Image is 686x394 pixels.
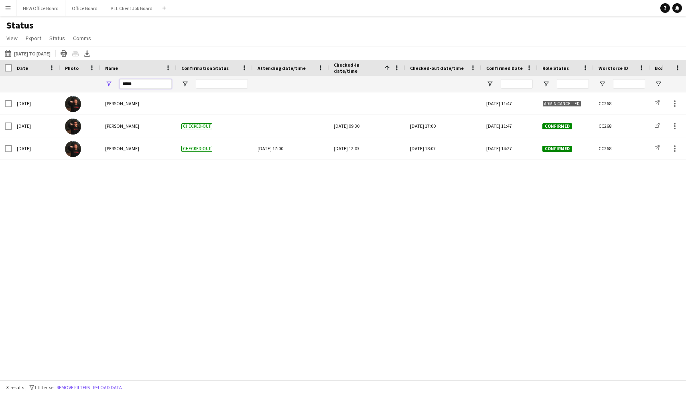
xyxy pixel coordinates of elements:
div: [DATE] 09:30 [334,115,400,137]
span: [PERSON_NAME] [105,100,139,106]
div: [DATE] 11:47 [481,115,538,137]
button: Open Filter Menu [542,80,550,88]
button: Office Board [65,0,104,16]
span: Board [655,65,669,71]
span: Workforce ID [599,65,628,71]
div: CC268 [594,137,650,159]
span: Checked-out date/time [410,65,464,71]
span: Date [17,65,28,71]
div: [DATE] 14:27 [481,137,538,159]
a: View [3,33,21,43]
img: Jack Reeve [65,96,81,112]
app-action-btn: Print [59,49,69,58]
span: Confirmed [542,123,572,129]
span: 1 filter set [34,384,55,390]
div: [DATE] 17:00 [410,115,477,137]
button: Open Filter Menu [105,80,112,88]
span: Checked-out [181,123,212,129]
span: Comms [73,35,91,42]
input: Confirmation Status Filter Input [196,79,248,89]
div: [DATE] 18:07 [410,137,477,159]
span: [PERSON_NAME] [105,145,139,151]
button: Open Filter Menu [599,80,606,88]
button: Open Filter Menu [655,80,662,88]
input: Workforce ID Filter Input [613,79,645,89]
div: CC268 [594,115,650,137]
a: Comms [70,33,94,43]
span: Confirmation Status [181,65,229,71]
span: Name [105,65,118,71]
span: Confirmed [542,146,572,152]
button: Open Filter Menu [486,80,493,88]
input: Role Status Filter Input [557,79,589,89]
div: [DATE] [12,137,60,159]
span: Role Status [542,65,569,71]
button: Reload data [91,383,124,392]
div: [DATE] 17:00 [258,137,324,159]
div: [DATE] 12:03 [334,137,400,159]
a: Export [22,33,45,43]
span: [PERSON_NAME] [105,123,139,129]
span: Status [49,35,65,42]
span: View [6,35,18,42]
span: Export [26,35,41,42]
span: Photo [65,65,79,71]
app-action-btn: Export XLSX [82,49,92,58]
div: CC268 [594,92,650,114]
span: Attending date/time [258,65,306,71]
input: Confirmed Date Filter Input [501,79,533,89]
span: Checked-out [181,146,212,152]
img: Jack Reeve [65,141,81,157]
img: Jack Reeve [65,118,81,135]
input: Name Filter Input [120,79,172,89]
span: Admin cancelled [542,101,581,107]
div: [DATE] 11:47 [481,92,538,114]
button: Open Filter Menu [181,80,189,88]
button: ALL Client Job Board [104,0,159,16]
button: NEW Office Board [16,0,65,16]
div: [DATE] [12,115,60,137]
button: [DATE] to [DATE] [3,49,52,58]
span: Checked-in date/time [334,62,381,74]
a: Status [46,33,68,43]
div: [DATE] [12,92,60,114]
button: Remove filters [55,383,91,392]
span: Confirmed Date [486,65,523,71]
